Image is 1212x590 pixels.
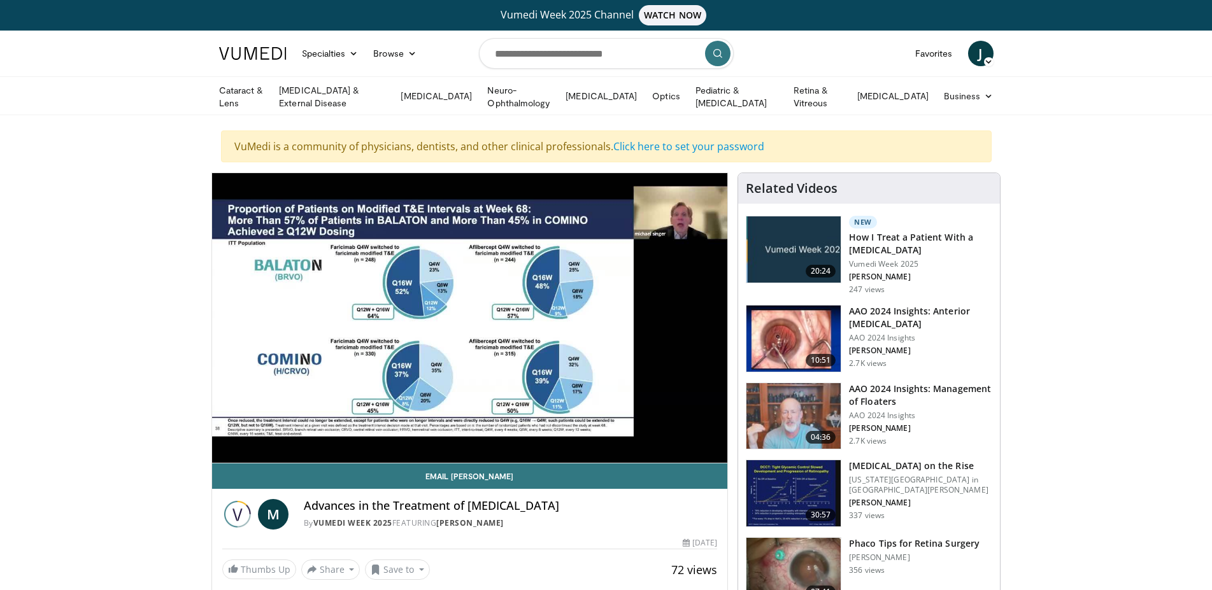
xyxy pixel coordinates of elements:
img: 02d29458-18ce-4e7f-be78-7423ab9bdffd.jpg.150x105_q85_crop-smart_upscale.jpg [746,216,841,283]
img: VuMedi Logo [219,47,287,60]
a: 10:51 AAO 2024 Insights: Anterior [MEDICAL_DATA] AAO 2024 Insights [PERSON_NAME] 2.7K views [746,305,992,372]
p: AAO 2024 Insights [849,333,992,343]
div: VuMedi is a community of physicians, dentists, and other clinical professionals. [221,130,992,162]
span: 10:51 [806,354,836,367]
p: 337 views [849,510,885,521]
a: [MEDICAL_DATA] & External Disease [271,84,393,109]
a: Thumbs Up [222,559,296,579]
a: Specialties [294,41,366,66]
a: Email [PERSON_NAME] [212,463,728,489]
a: J [968,41,994,66]
p: 247 views [849,284,885,295]
button: Share [301,559,360,580]
p: 356 views [849,565,885,575]
h4: Related Videos [746,181,838,196]
p: AAO 2024 Insights [849,411,992,421]
h4: Advances in the Treatment of [MEDICAL_DATA] [304,499,718,513]
a: Vumedi Week 2025 ChannelWATCH NOW [221,5,992,25]
a: [MEDICAL_DATA] [558,83,645,109]
p: 2.7K views [849,358,887,369]
span: 20:24 [806,265,836,277]
a: Pediatric & [MEDICAL_DATA] [688,84,786,109]
p: [PERSON_NAME] [849,552,980,563]
p: 2.7K views [849,436,887,446]
h3: Phaco Tips for Retina Surgery [849,537,980,550]
a: Click here to set your password [613,139,764,153]
a: Cataract & Lens [211,84,272,109]
a: Favorites [908,41,960,66]
a: Neuro-Ophthalmology [480,84,558,109]
input: Search topics, interventions [479,38,734,69]
h3: AAO 2024 Insights: Anterior [MEDICAL_DATA] [849,305,992,330]
p: [PERSON_NAME] [849,346,992,356]
a: [PERSON_NAME] [436,517,504,528]
p: [PERSON_NAME] [849,498,992,508]
a: M [258,499,289,530]
p: Vumedi Week 2025 [849,259,992,269]
img: fd942f01-32bb-45af-b226-b96b538a46e6.150x105_q85_crop-smart_upscale.jpg [746,306,841,372]
h3: How I Treat a Patient With a [MEDICAL_DATA] [849,231,992,256]
a: [MEDICAL_DATA] [393,83,480,109]
span: 30:57 [806,509,836,521]
span: 04:36 [806,431,836,444]
img: Vumedi Week 2025 [222,499,253,530]
h3: [MEDICAL_DATA] on the Rise [849,460,992,472]
p: [PERSON_NAME] [849,272,992,282]
a: Retina & Vitreous [786,84,850,109]
div: [DATE] [683,537,717,549]
span: 72 views [671,562,717,577]
video-js: Video Player [212,173,728,463]
p: New [849,216,877,228]
a: Browse [366,41,424,66]
a: [MEDICAL_DATA] [850,83,936,109]
h3: AAO 2024 Insights: Management of Floaters [849,383,992,408]
a: 30:57 [MEDICAL_DATA] on the Rise [US_STATE][GEOGRAPHIC_DATA] in [GEOGRAPHIC_DATA][PERSON_NAME] [P... [746,460,992,527]
a: Business [936,83,1001,109]
a: Optics [645,83,687,109]
button: Save to [365,559,430,580]
p: [US_STATE][GEOGRAPHIC_DATA] in [GEOGRAPHIC_DATA][PERSON_NAME] [849,475,992,495]
span: WATCH NOW [639,5,706,25]
a: 20:24 New How I Treat a Patient With a [MEDICAL_DATA] Vumedi Week 2025 [PERSON_NAME] 247 views [746,216,992,295]
p: [PERSON_NAME] [849,423,992,433]
img: 4ce8c11a-29c2-4c44-a801-4e6d49003971.150x105_q85_crop-smart_upscale.jpg [746,460,841,526]
a: 04:36 AAO 2024 Insights: Management of Floaters AAO 2024 Insights [PERSON_NAME] 2.7K views [746,383,992,450]
img: 8e655e61-78ac-4b3e-a4e7-f43113671c25.150x105_q85_crop-smart_upscale.jpg [746,383,841,449]
div: By FEATURING [304,517,718,529]
a: Vumedi Week 2025 [313,517,392,528]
